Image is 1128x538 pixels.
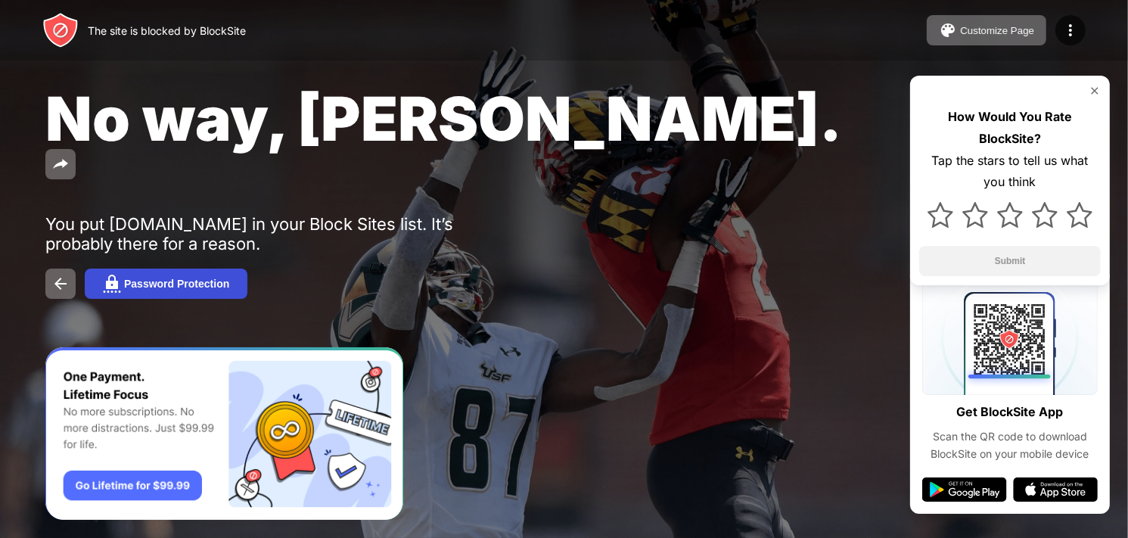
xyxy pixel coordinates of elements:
button: Customize Page [927,15,1046,45]
div: How Would You Rate BlockSite? [919,106,1101,150]
button: Password Protection [85,269,247,299]
img: google-play.svg [922,477,1007,502]
div: Customize Page [960,25,1034,36]
div: Password Protection [124,278,229,290]
span: No way, [PERSON_NAME]. [45,82,842,155]
img: password.svg [103,275,121,293]
img: app-store.svg [1013,477,1098,502]
img: header-logo.svg [42,12,79,48]
div: You put [DOMAIN_NAME] in your Block Sites list. It’s probably there for a reason. [45,214,513,253]
img: star.svg [1067,202,1092,228]
img: back.svg [51,275,70,293]
img: star.svg [928,202,953,228]
img: share.svg [51,155,70,173]
button: Submit [919,246,1101,276]
div: Get BlockSite App [957,401,1064,423]
div: Scan the QR code to download BlockSite on your mobile device [922,428,1098,462]
img: star.svg [997,202,1023,228]
img: menu-icon.svg [1061,21,1080,39]
img: rate-us-close.svg [1089,85,1101,97]
img: star.svg [962,202,988,228]
div: The site is blocked by BlockSite [88,24,246,37]
img: pallet.svg [939,21,957,39]
img: star.svg [1032,202,1058,228]
div: Tap the stars to tell us what you think [919,150,1101,194]
iframe: Banner [45,347,403,520]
